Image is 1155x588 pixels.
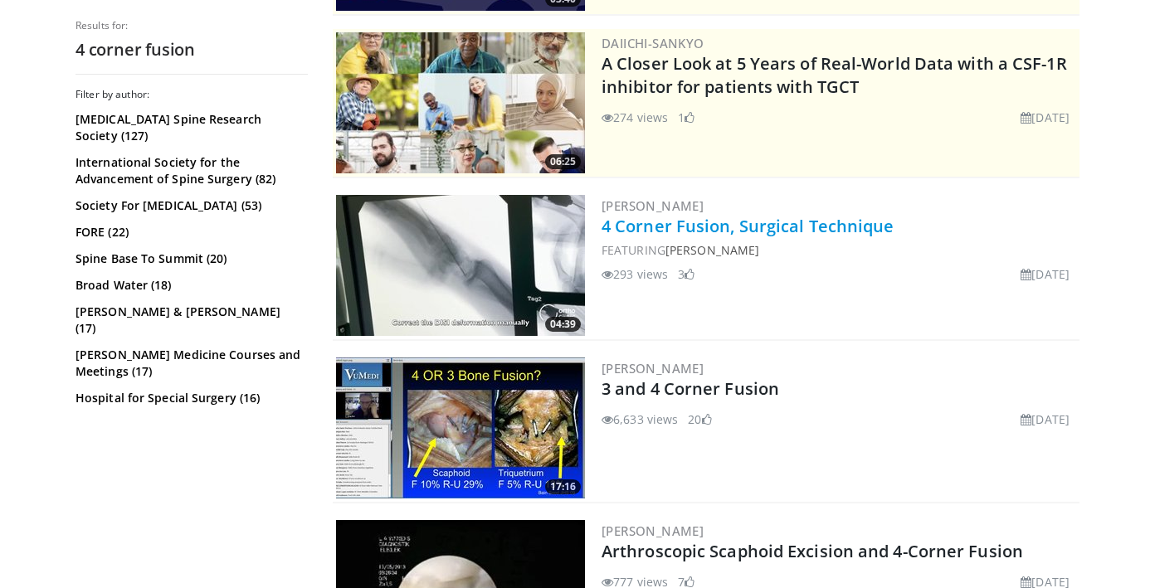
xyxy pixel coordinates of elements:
img: 3182e4dd-acc3-4f2a-91f3-8a5c0f05b614.300x170_q85_crop-smart_upscale.jpg [336,357,585,498]
li: 3 [678,265,694,283]
a: Broad Water (18) [76,277,304,294]
li: 20 [688,411,711,428]
a: [PERSON_NAME] Medicine Courses and Meetings (17) [76,347,304,380]
li: [DATE] [1021,109,1070,126]
a: Spine Base To Summit (20) [76,250,304,267]
a: FORE (22) [76,224,304,241]
span: 06:25 [545,154,581,169]
li: 293 views [602,265,668,283]
a: [PERSON_NAME] [602,197,704,214]
h3: Filter by author: [76,88,308,101]
a: [MEDICAL_DATA] Spine Research Society (127) [76,111,304,144]
h2: 4 corner fusion [76,39,308,61]
a: 04:39 [336,195,585,336]
p: Results for: [76,19,308,32]
a: [PERSON_NAME] [665,242,759,258]
li: 1 [678,109,694,126]
span: 04:39 [545,317,581,332]
li: [DATE] [1021,265,1070,283]
a: 3 and 4 Corner Fusion [602,377,779,400]
a: Hospital for Special Surgery (16) [76,390,304,406]
a: 4 Corner Fusion, Surgical Technique [602,215,894,237]
img: 36c0bd52-d987-4e90-a012-998518fbf3d8.300x170_q85_crop-smart_upscale.jpg [336,195,585,336]
a: [PERSON_NAME] & [PERSON_NAME] (17) [76,304,304,337]
a: A Closer Look at 5 Years of Real-World Data with a CSF-1R inhibitor for patients with TGCT [602,52,1067,98]
a: [PERSON_NAME] [602,522,704,539]
a: Arthroscopic Scaphoid Excision and 4-Corner Fusion [602,540,1023,562]
a: International Society for the Advancement of Spine Surgery (82) [76,154,304,187]
li: 274 views [602,109,668,126]
a: [PERSON_NAME] [602,360,704,377]
div: FEATURING [602,241,1076,259]
li: [DATE] [1021,411,1070,428]
a: Daiichi-Sankyo [602,35,704,51]
img: 93c22cae-14d1-47f0-9e4a-a244e824b022.png.300x170_q85_crop-smart_upscale.jpg [336,32,585,173]
a: 17:16 [336,357,585,498]
span: 17:16 [545,479,581,494]
a: Society For [MEDICAL_DATA] (53) [76,197,304,214]
li: 6,633 views [602,411,678,428]
a: 06:25 [336,32,585,173]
